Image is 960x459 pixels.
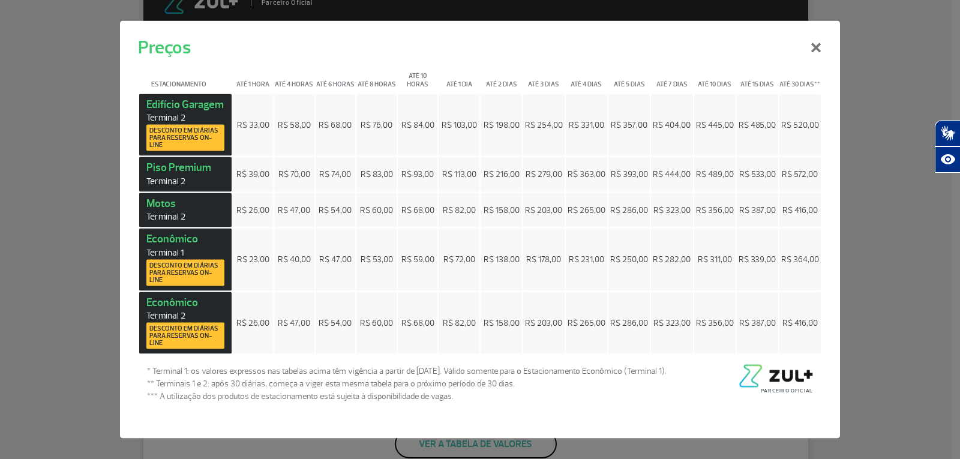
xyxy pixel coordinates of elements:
[278,119,311,130] span: R$ 58,00
[935,120,960,173] div: Plugin de acessibilidade da Hand Talk.
[566,62,607,92] th: Até 4 dias
[146,175,224,187] span: Terminal 2
[653,317,691,328] span: R$ 323,00
[274,62,314,92] th: Até 4 horas
[737,62,778,92] th: Até 15 dias
[696,119,734,130] span: R$ 445,00
[698,254,732,265] span: R$ 311,00
[361,254,393,265] span: R$ 53,00
[781,254,819,265] span: R$ 364,00
[149,325,221,347] span: Desconto em diárias para reservas on-line
[694,62,736,92] th: Até 10 dias
[935,120,960,146] button: Abrir tradutor de língua de sinais.
[608,62,650,92] th: Até 5 dias
[147,377,667,390] span: ** Terminais 1 e 2: após 30 diárias, começa a viger esta mesma tabela para o próximo período de 3...
[398,62,438,92] th: Até 10 horas
[696,317,734,328] span: R$ 356,00
[782,317,818,328] span: R$ 416,00
[237,254,269,265] span: R$ 23,00
[523,62,565,92] th: Até 3 dias
[935,146,960,173] button: Abrir recursos assistivos.
[278,317,310,328] span: R$ 47,00
[610,205,648,215] span: R$ 286,00
[278,169,310,179] span: R$ 70,00
[653,205,691,215] span: R$ 323,00
[696,169,734,179] span: R$ 489,00
[525,119,563,130] span: R$ 254,00
[360,317,393,328] span: R$ 60,00
[439,62,479,92] th: Até 1 dia
[653,254,691,265] span: R$ 282,00
[278,254,311,265] span: R$ 40,00
[484,317,520,328] span: R$ 158,00
[319,205,352,215] span: R$ 54,00
[146,247,224,258] span: Terminal 1
[360,205,393,215] span: R$ 60,00
[146,196,224,223] strong: Motos
[319,169,351,179] span: R$ 74,00
[739,254,776,265] span: R$ 339,00
[319,119,352,130] span: R$ 68,00
[146,295,224,349] strong: Econômico
[361,119,392,130] span: R$ 76,00
[236,169,269,179] span: R$ 39,00
[484,254,520,265] span: R$ 138,00
[236,317,269,328] span: R$ 26,00
[653,169,691,179] span: R$ 444,00
[316,62,356,92] th: Até 6 horas
[651,62,692,92] th: Até 7 dias
[739,317,776,328] span: R$ 387,00
[442,119,477,130] span: R$ 103,00
[484,169,520,179] span: R$ 216,00
[526,169,562,179] span: R$ 279,00
[782,169,818,179] span: R$ 572,00
[401,317,434,328] span: R$ 68,00
[138,34,191,61] h5: Preços
[146,112,224,124] span: Terminal 2
[525,205,562,215] span: R$ 203,00
[146,161,224,187] strong: Piso Premium
[146,232,224,286] strong: Econômico
[568,317,605,328] span: R$ 265,00
[568,169,605,179] span: R$ 363,00
[484,119,520,130] span: R$ 198,00
[761,388,813,394] span: Parceiro Oficial
[401,169,434,179] span: R$ 93,00
[361,169,393,179] span: R$ 83,00
[782,205,818,215] span: R$ 416,00
[736,365,813,388] img: logo-zul-black.png
[610,254,648,265] span: R$ 250,00
[569,119,604,130] span: R$ 331,00
[739,119,776,130] span: R$ 485,00
[800,24,832,67] button: Close
[146,310,224,322] span: Terminal 2
[481,62,521,92] th: Até 2 dias
[319,317,352,328] span: R$ 54,00
[237,119,269,130] span: R$ 33,00
[484,205,520,215] span: R$ 158,00
[569,254,604,265] span: R$ 231,00
[233,62,273,92] th: Até 1 hora
[356,62,397,92] th: Até 8 horas
[525,317,562,328] span: R$ 203,00
[610,317,648,328] span: R$ 286,00
[526,254,561,265] span: R$ 178,00
[401,254,434,265] span: R$ 59,00
[696,205,734,215] span: R$ 356,00
[739,205,776,215] span: R$ 387,00
[149,127,221,149] span: Desconto em diárias para reservas on-line
[443,317,476,328] span: R$ 82,00
[149,262,221,283] span: Desconto em diárias para reservas on-line
[779,62,821,92] th: Até 30 dias**
[739,169,776,179] span: R$ 533,00
[781,119,819,130] span: R$ 520,00
[653,119,691,130] span: R$ 404,00
[146,211,224,223] span: Terminal 2
[568,205,605,215] span: R$ 265,00
[236,205,269,215] span: R$ 26,00
[442,169,476,179] span: R$ 113,00
[401,205,434,215] span: R$ 68,00
[611,169,648,179] span: R$ 393,00
[139,62,232,92] th: Estacionamento
[147,365,667,377] span: * Terminal 1: os valores expressos nas tabelas acima têm vigência a partir de [DATE]. Válido some...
